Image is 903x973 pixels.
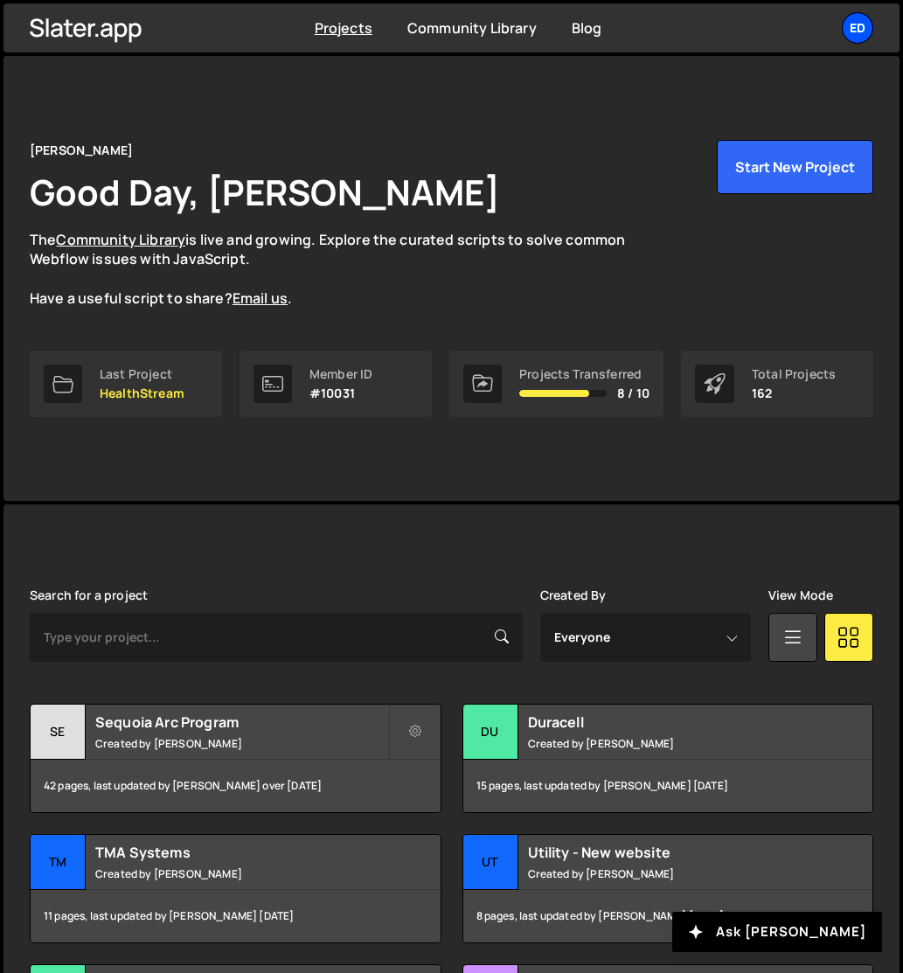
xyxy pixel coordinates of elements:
a: Community Library [407,18,537,38]
h1: Good Day, [PERSON_NAME] [30,168,500,216]
p: The is live and growing. Explore the curated scripts to solve common Webflow issues with JavaScri... [30,230,659,309]
p: #10031 [309,386,372,400]
input: Type your project... [30,613,523,662]
div: Total Projects [752,367,836,381]
span: 8 / 10 [617,386,649,400]
small: Created by [PERSON_NAME] [528,736,821,751]
h2: TMA Systems [95,843,388,862]
div: Ut [463,835,518,890]
a: Du Duracell Created by [PERSON_NAME] 15 pages, last updated by [PERSON_NAME] [DATE] [462,704,874,813]
a: Last Project HealthStream [30,351,222,417]
p: HealthStream [100,386,184,400]
div: 15 pages, last updated by [PERSON_NAME] [DATE] [463,760,873,812]
a: Ut Utility - New website Created by [PERSON_NAME] 8 pages, last updated by [PERSON_NAME] [DATE] [462,834,874,943]
div: Projects Transferred [519,367,649,381]
button: Ask [PERSON_NAME] [672,912,882,952]
small: Created by [PERSON_NAME] [95,736,388,751]
div: Last Project [100,367,184,381]
small: Created by [PERSON_NAME] [95,866,388,881]
div: [PERSON_NAME] [30,140,133,161]
h2: Utility - New website [528,843,821,862]
div: Member ID [309,367,372,381]
div: Se [31,705,86,760]
div: TM [31,835,86,890]
label: View Mode [768,588,833,602]
div: Du [463,705,518,760]
small: Created by [PERSON_NAME] [528,866,821,881]
label: Search for a project [30,588,148,602]
label: Created By [540,588,607,602]
a: Ed [842,12,873,44]
a: Email us [233,288,288,308]
a: Blog [572,18,602,38]
a: TM TMA Systems Created by [PERSON_NAME] 11 pages, last updated by [PERSON_NAME] [DATE] [30,834,441,943]
a: Projects [315,18,372,38]
h2: Duracell [528,712,821,732]
div: 42 pages, last updated by [PERSON_NAME] over [DATE] [31,760,441,812]
a: Community Library [56,230,185,249]
div: 8 pages, last updated by [PERSON_NAME] [DATE] [463,890,873,942]
h2: Sequoia Arc Program [95,712,388,732]
p: 162 [752,386,836,400]
button: Start New Project [717,140,873,194]
a: Se Sequoia Arc Program Created by [PERSON_NAME] 42 pages, last updated by [PERSON_NAME] over [DATE] [30,704,441,813]
div: 11 pages, last updated by [PERSON_NAME] [DATE] [31,890,441,942]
